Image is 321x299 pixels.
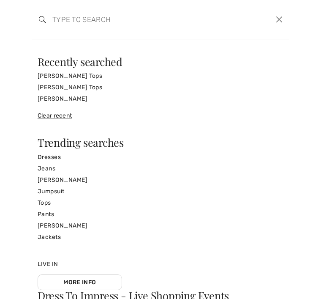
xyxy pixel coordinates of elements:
[38,231,283,243] a: Jackets
[46,7,222,32] input: TYPE TO SEARCH
[38,82,283,93] a: [PERSON_NAME] Tops
[38,174,283,186] a: [PERSON_NAME]
[38,151,283,163] a: Dresses
[273,13,286,26] button: Close
[38,208,283,220] a: Pants
[38,163,283,174] a: Jeans
[38,260,122,290] div: Live In
[38,70,283,82] a: [PERSON_NAME] Tops
[38,111,283,120] div: Clear recent
[20,6,37,14] span: Chat
[38,137,283,148] div: Trending searches
[39,16,46,23] img: search the website
[38,197,283,208] a: Tops
[38,56,283,67] div: Recently searched
[38,186,283,197] a: Jumpsuit
[38,93,283,104] a: [PERSON_NAME]
[38,274,122,290] a: More Info
[38,220,283,231] a: [PERSON_NAME]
